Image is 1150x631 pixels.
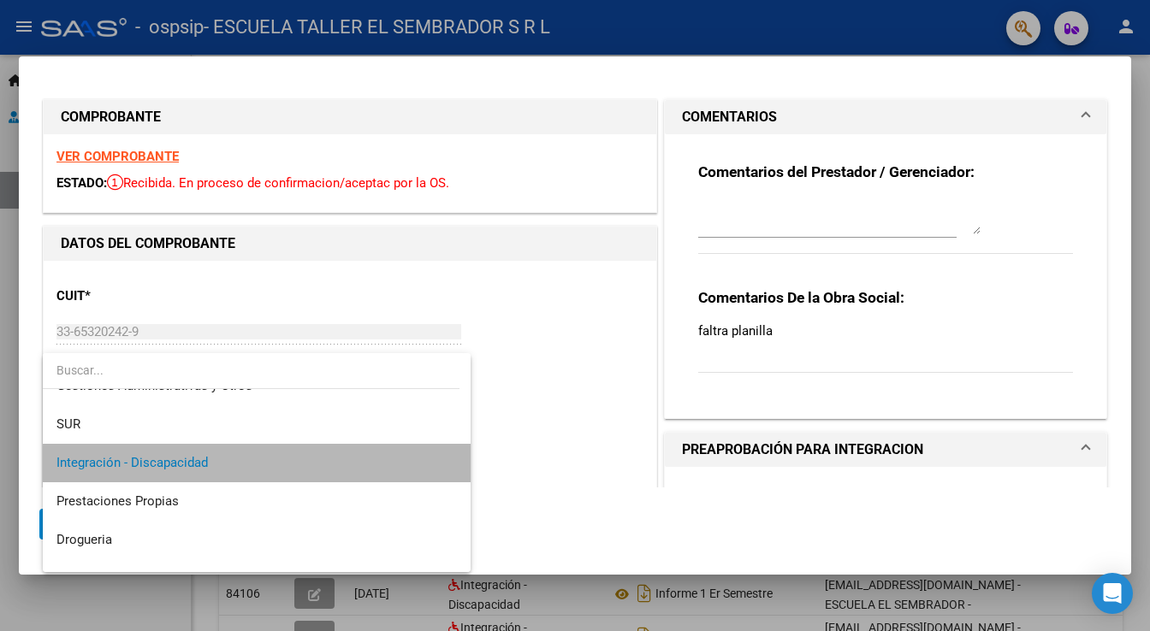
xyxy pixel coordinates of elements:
span: Prestaciones Propias [56,493,179,509]
span: SUR [56,416,80,432]
span: Integración - Discapacidad [56,455,208,470]
span: Drogueria [56,532,112,547]
div: Open Intercom Messenger [1092,573,1133,614]
span: Capita [56,570,93,586]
